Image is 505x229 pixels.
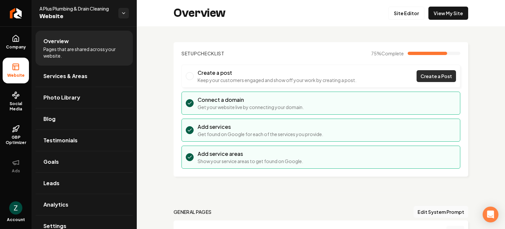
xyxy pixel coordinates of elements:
[43,72,87,80] span: Services & Areas
[198,77,356,83] p: Keep your customers engaged and show off your work by creating a post.
[181,50,197,56] span: Setup
[181,50,225,57] h2: Checklist
[43,158,59,166] span: Goals
[43,46,125,59] span: Pages that are shared across your website.
[198,69,356,77] h3: Create a post
[43,136,78,144] span: Testimonials
[36,130,133,151] a: Testimonials
[43,37,69,45] span: Overview
[7,217,25,222] span: Account
[43,94,80,101] span: Photo Library
[198,150,303,158] h3: Add service areas
[198,96,304,104] h3: Connect a domain
[421,73,452,80] span: Create a Post
[3,153,29,179] button: Ads
[9,168,23,174] span: Ads
[388,7,424,20] a: Site Editor
[414,206,468,218] button: Edit System Prompt
[381,50,404,56] span: Complete
[36,194,133,215] a: Analytics
[198,158,303,164] p: Show your service areas to get found on Google.
[174,7,226,20] h2: Overview
[36,87,133,108] a: Photo Library
[39,5,113,12] span: A Plus Plumbing & Drain Cleaning
[198,123,323,131] h3: Add services
[9,201,22,215] img: Zach D
[198,131,323,137] p: Get found on Google for each of the services you provide.
[428,7,468,20] a: View My Site
[39,12,113,21] span: Website
[5,73,27,78] span: Website
[36,66,133,87] a: Services & Areas
[3,120,29,151] a: GBP Optimizer
[3,86,29,117] a: Social Media
[36,108,133,129] a: Blog
[483,207,498,222] div: Open Intercom Messenger
[417,70,456,82] a: Create a Post
[43,179,60,187] span: Leads
[3,101,29,112] span: Social Media
[3,44,29,50] span: Company
[9,201,22,215] button: Open user button
[3,135,29,145] span: GBP Optimizer
[43,201,68,209] span: Analytics
[10,8,22,18] img: Rebolt Logo
[43,115,56,123] span: Blog
[174,209,212,215] h2: general pages
[198,104,304,110] p: Get your website live by connecting your domain.
[36,173,133,194] a: Leads
[3,29,29,55] a: Company
[36,151,133,172] a: Goals
[371,50,404,57] span: 75 %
